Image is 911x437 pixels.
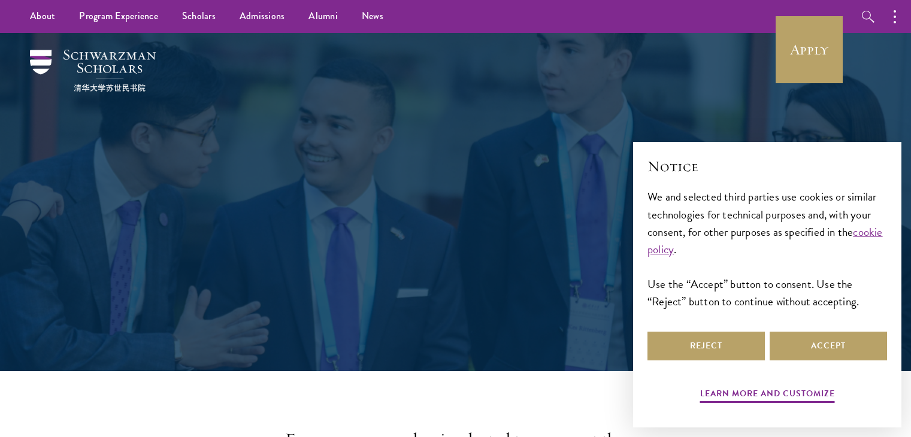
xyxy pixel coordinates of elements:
button: Accept [770,332,887,360]
h2: Notice [647,156,887,177]
a: Apply [776,16,843,83]
button: Learn more and customize [700,386,835,405]
button: Reject [647,332,765,360]
img: Schwarzman Scholars [30,50,156,92]
a: cookie policy [647,223,883,258]
div: We and selected third parties use cookies or similar technologies for technical purposes and, wit... [647,188,887,309]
